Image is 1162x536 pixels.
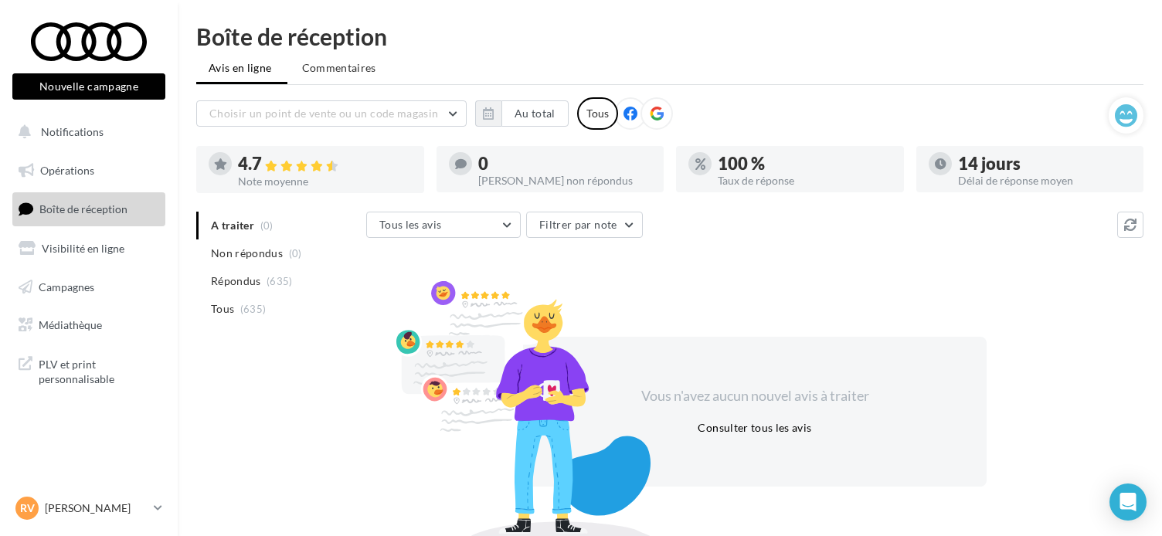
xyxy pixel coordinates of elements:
[211,246,283,261] span: Non répondus
[577,97,618,130] div: Tous
[9,271,168,304] a: Campagnes
[211,301,234,317] span: Tous
[718,175,892,186] div: Taux de réponse
[12,73,165,100] button: Nouvelle campagne
[475,100,569,127] button: Au total
[478,175,652,186] div: [PERSON_NAME] non répondus
[41,125,104,138] span: Notifications
[526,212,643,238] button: Filtrer par note
[366,212,521,238] button: Tous les avis
[9,154,168,187] a: Opérations
[958,155,1132,172] div: 14 jours
[39,354,159,387] span: PLV et print personnalisable
[501,100,569,127] button: Au total
[9,116,162,148] button: Notifications
[302,60,376,76] span: Commentaires
[9,192,168,226] a: Boîte de réception
[211,273,261,289] span: Répondus
[40,164,94,177] span: Opérations
[39,280,94,293] span: Campagnes
[379,218,442,231] span: Tous les avis
[622,386,888,406] div: Vous n'avez aucun nouvel avis à traiter
[12,494,165,523] a: RV [PERSON_NAME]
[718,155,892,172] div: 100 %
[478,155,652,172] div: 0
[238,176,412,187] div: Note moyenne
[9,232,168,265] a: Visibilité en ligne
[39,318,102,331] span: Médiathèque
[209,107,438,120] span: Choisir un point de vente ou un code magasin
[238,155,412,173] div: 4.7
[20,500,35,516] span: RV
[691,419,817,437] button: Consulter tous les avis
[267,275,293,287] span: (635)
[196,25,1143,48] div: Boîte de réception
[45,500,148,516] p: [PERSON_NAME]
[39,202,127,215] span: Boîte de réception
[42,242,124,255] span: Visibilité en ligne
[196,100,467,127] button: Choisir un point de vente ou un code magasin
[9,348,168,393] a: PLV et print personnalisable
[9,309,168,341] a: Médiathèque
[1109,483,1147,521] div: Open Intercom Messenger
[289,247,302,260] span: (0)
[958,175,1132,186] div: Délai de réponse moyen
[240,303,267,315] span: (635)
